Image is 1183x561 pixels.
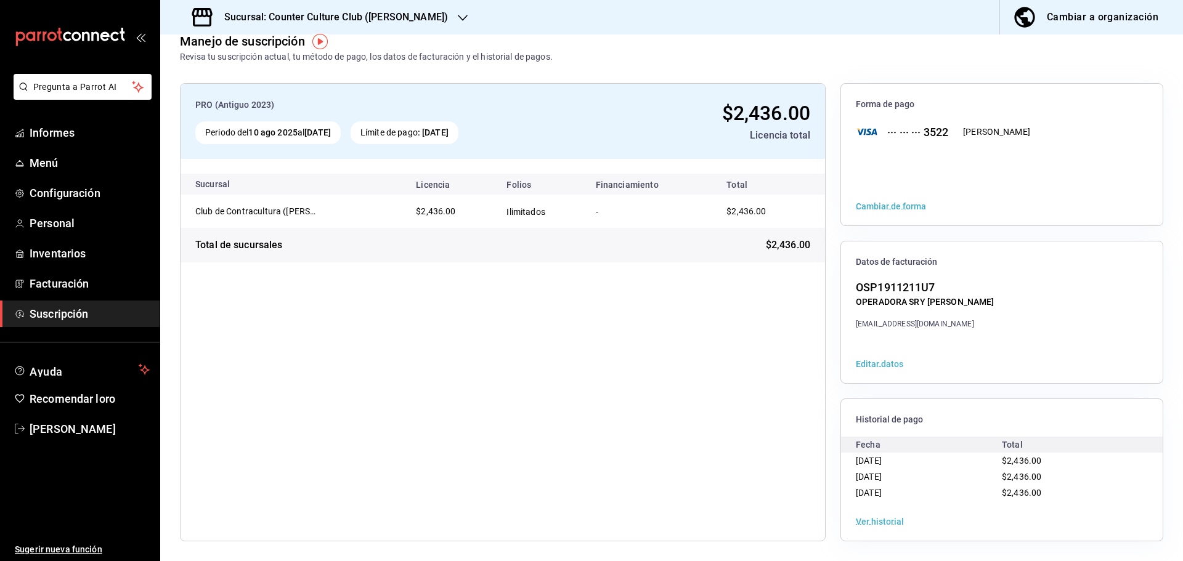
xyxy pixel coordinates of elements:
font: ··· ··· ··· 3522 [887,126,948,139]
font: $2,436.00 [1002,456,1041,466]
font: $2,436.00 [722,102,810,125]
font: Forma de pago [856,99,914,109]
font: Sugerir nueva función [15,544,102,554]
font: Total de sucursales [195,239,283,251]
font: Ilimitados [506,207,545,217]
font: Cambiar a organización [1047,11,1158,23]
font: Fecha [856,440,880,450]
font: [DATE] [856,488,882,498]
font: Personal [30,217,75,230]
font: Inventarios [30,247,86,260]
font: $2,436.00 [1002,488,1041,498]
font: PRO (Antiguo 2023) [195,100,274,110]
font: [DATE] [856,472,882,482]
font: Ayuda [30,365,63,378]
font: Sucursal [195,179,230,189]
font: Datos de facturación [856,257,937,267]
div: Club de Contracultura (Polanco) [195,205,319,217]
font: Historial de pago [856,414,923,424]
font: $2,436.00 [416,206,455,216]
font: Configuración [30,187,100,200]
button: Pregunta a Parrot AI [14,74,152,100]
font: [DATE] [856,456,882,466]
font: Editar datos [856,359,903,369]
font: Límite de pago [360,127,418,137]
img: Tooltip marker [312,34,328,49]
font: Folios [506,180,531,190]
a: Pregunta a Parrot AI [9,89,152,102]
font: Financiamiento [596,180,659,190]
font: Total [1002,440,1023,450]
font: [EMAIL_ADDRESS][DOMAIN_NAME] [856,320,974,328]
font: Total [726,180,747,190]
font: [PERSON_NAME] [30,422,116,435]
font: $2,436.00 [1002,472,1041,482]
button: Ver historial [856,516,904,526]
font: Licencia total [750,129,810,141]
button: Cambiar de forma [856,201,926,211]
font: - [596,207,598,217]
font: Recomendar loro [30,392,115,405]
font: $2,436.00 [726,206,766,216]
font: Menú [30,156,59,169]
font: $2,436.00 [766,239,810,251]
font: al [298,127,304,137]
font: [PERSON_NAME] [963,127,1030,137]
font: Facturación [30,277,89,290]
font: [DATE] [304,127,331,137]
font: OSP1911211U7 [856,281,935,294]
font: Revisa tu suscripción actual, tu método de pago, los datos de facturación y el historial de pagos. [180,52,553,62]
font: : [DATE] [418,127,449,137]
font: Suscripción [30,307,88,320]
font: Periodo del [205,127,248,137]
font: Club de Contracultura ([PERSON_NAME]) [195,206,357,216]
font: Sucursal: Counter Culture Club ([PERSON_NAME]) [224,11,448,23]
font: Ver historial [856,517,904,527]
font: OPERADORA SRY [PERSON_NAME] [856,297,994,307]
font: Licencia [416,180,450,190]
font: Informes [30,126,75,139]
font: Pregunta a Parrot AI [33,82,117,92]
font: 10 ago 2025 [248,127,297,137]
button: Editar datos [856,358,903,368]
font: Manejo de suscripción [180,34,305,49]
button: abrir_cajón_menú [136,32,145,42]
